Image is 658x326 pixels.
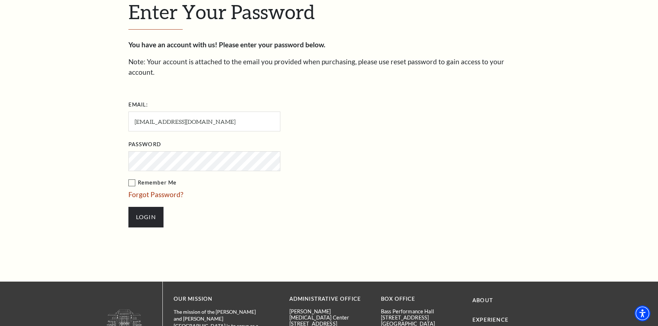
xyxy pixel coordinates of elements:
[634,305,650,321] div: Accessibility Menu
[174,295,264,304] p: OUR MISSION
[289,295,370,304] p: Administrative Office
[289,308,370,321] p: [PERSON_NAME][MEDICAL_DATA] Center
[128,57,530,77] p: Note: Your account is attached to the email you provided when purchasing, please use reset passwo...
[128,140,161,149] label: Password
[128,190,183,199] a: Forgot Password?
[472,317,509,323] a: Experience
[128,207,164,227] input: Submit button
[381,314,462,321] p: [STREET_ADDRESS]
[128,100,148,109] label: Email:
[128,178,353,187] label: Remember Me
[381,295,462,304] p: BOX OFFICE
[381,308,462,314] p: Bass Performance Hall
[472,297,493,303] a: About
[219,40,325,49] strong: Please enter your password below.
[128,112,280,131] input: Required
[128,40,217,49] strong: You have an account with us!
